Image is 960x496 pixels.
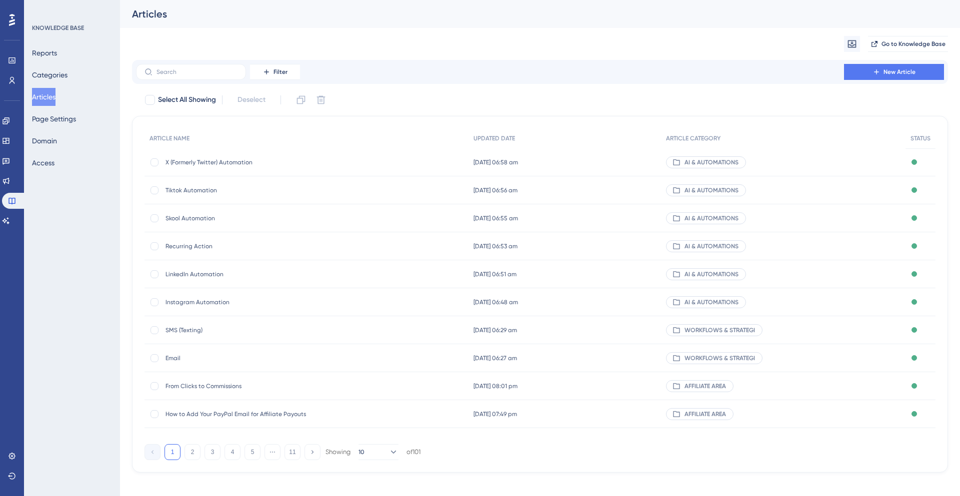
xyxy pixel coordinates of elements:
[32,66,67,84] button: Categories
[473,382,517,390] span: [DATE] 08:01 pm
[684,410,726,418] span: AFFILIATE AREA
[358,448,364,456] span: 10
[32,154,54,172] button: Access
[165,242,325,250] span: Recurring Action
[156,68,237,75] input: Search
[32,44,57,62] button: Reports
[165,298,325,306] span: Instagram Automation
[473,410,517,418] span: [DATE] 07:49 pm
[684,270,738,278] span: AI & AUTOMATIONS
[881,40,945,48] span: Go to Knowledge Base
[325,448,350,457] div: Showing
[165,214,325,222] span: Skool Automation
[165,326,325,334] span: SMS (Texting)
[273,68,287,76] span: Filter
[165,354,325,362] span: Email
[165,270,325,278] span: LinkedIn Automation
[473,354,517,362] span: [DATE] 06:27 am
[224,444,240,460] button: 4
[883,68,915,76] span: New Article
[164,444,180,460] button: 1
[684,298,738,306] span: AI & AUTOMATIONS
[473,270,516,278] span: [DATE] 06:51 am
[149,134,189,142] span: ARTICLE NAME
[666,134,720,142] span: ARTICLE CATEGORY
[406,448,420,457] div: of 101
[165,186,325,194] span: Tiktok Automation
[165,382,325,390] span: From Clicks to Commissions
[32,110,76,128] button: Page Settings
[237,94,265,106] span: Deselect
[250,64,300,80] button: Filter
[32,88,55,106] button: Articles
[473,214,518,222] span: [DATE] 06:55 am
[184,444,200,460] button: 2
[358,444,398,460] button: 10
[910,134,930,142] span: STATUS
[684,382,726,390] span: AFFILIATE AREA
[684,326,755,334] span: WORKFLOWS & STRATEGI
[32,24,84,32] div: KNOWLEDGE BASE
[228,91,274,109] button: Deselect
[473,298,518,306] span: [DATE] 06:48 am
[165,410,325,418] span: How to Add Your PayPal Email for Affiliate Payouts
[473,158,518,166] span: [DATE] 06:58 am
[473,326,517,334] span: [DATE] 06:29 am
[684,354,755,362] span: WORKFLOWS & STRATEGI
[684,158,738,166] span: AI & AUTOMATIONS
[684,214,738,222] span: AI & AUTOMATIONS
[244,444,260,460] button: 5
[684,242,738,250] span: AI & AUTOMATIONS
[165,158,325,166] span: X (Formerly Twitter) Automation
[473,134,515,142] span: UPDATED DATE
[844,64,944,80] button: New Article
[158,94,216,106] span: Select All Showing
[32,132,57,150] button: Domain
[473,242,517,250] span: [DATE] 06:53 am
[868,36,948,52] button: Go to Knowledge Base
[284,444,300,460] button: 11
[132,7,923,21] div: Articles
[684,186,738,194] span: AI & AUTOMATIONS
[204,444,220,460] button: 3
[264,444,280,460] button: ⋯
[473,186,517,194] span: [DATE] 06:56 am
